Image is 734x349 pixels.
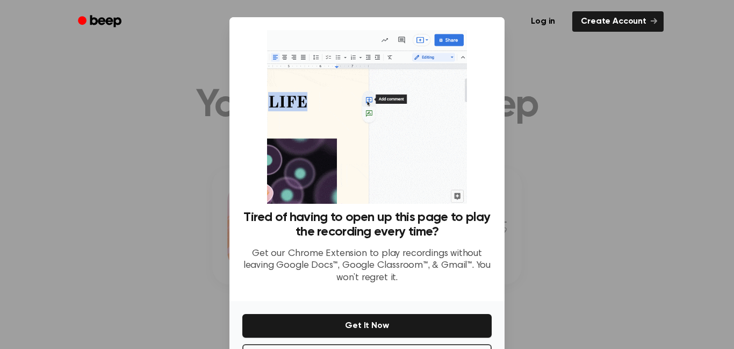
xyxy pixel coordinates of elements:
[520,9,566,34] a: Log in
[70,11,131,32] a: Beep
[242,314,492,338] button: Get It Now
[267,30,466,204] img: Beep extension in action
[572,11,664,32] a: Create Account
[242,248,492,284] p: Get our Chrome Extension to play recordings without leaving Google Docs™, Google Classroom™, & Gm...
[242,210,492,239] h3: Tired of having to open up this page to play the recording every time?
